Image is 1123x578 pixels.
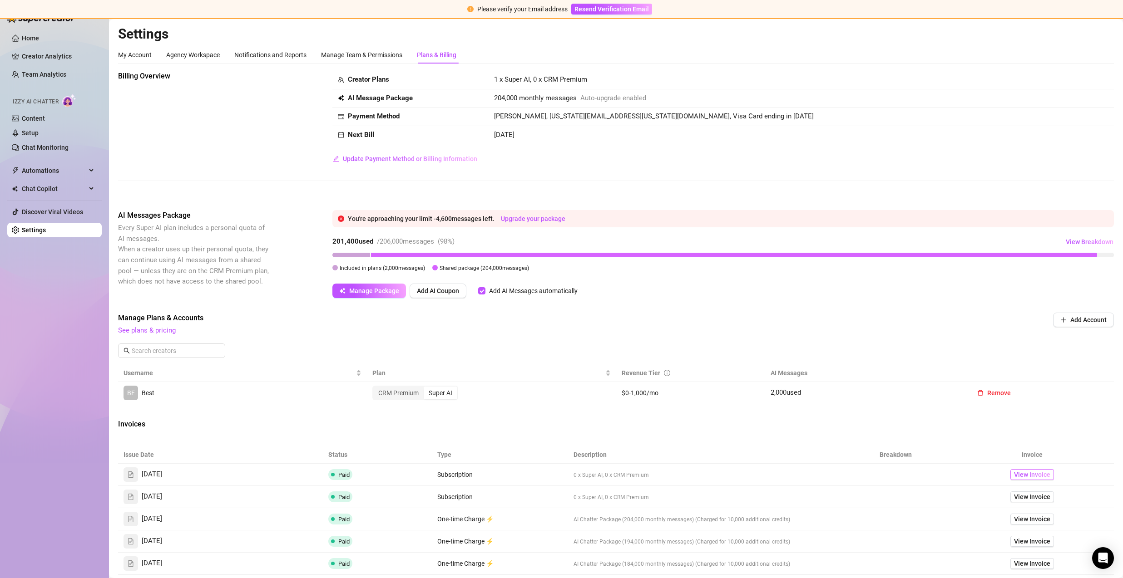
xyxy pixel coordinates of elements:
span: View Invoice [1014,492,1050,502]
span: View Invoice [1014,558,1050,568]
span: [DATE] [142,469,162,480]
a: Upgrade your package [501,215,565,222]
span: 204,000 monthly messages [494,93,577,104]
th: AI Messages [765,364,965,382]
span: [DATE] [142,514,162,524]
strong: Payment Method [348,112,400,120]
div: Super AI [424,387,457,399]
span: plus [1060,317,1067,323]
span: Add Account [1070,316,1107,323]
span: [PERSON_NAME], [US_STATE][EMAIL_ADDRESS][US_STATE][DOMAIN_NAME], Visa Card ending in [DATE] [494,112,814,120]
a: View Invoice [1010,558,1054,569]
td: 0 x Super AI, 0 x CRM Premium [568,464,841,486]
div: CRM Premium [373,387,424,399]
th: Plan [367,364,616,382]
span: AI Chatter Package (184,000 monthly messages) (Charged for 10,000 additional credits) [574,561,790,567]
div: Open Intercom Messenger [1092,547,1114,569]
span: BE [127,388,135,398]
a: Chat Monitoring [22,144,69,151]
span: One-time Charge ⚡ [437,515,494,523]
span: delete [977,390,984,396]
span: One-time Charge ⚡ [437,560,494,567]
span: edit [333,156,339,162]
th: Issue Date [118,446,323,464]
div: Plans & Billing [417,50,456,60]
th: Invoice [950,446,1114,464]
a: Discover Viral Videos [22,208,83,216]
span: Manage Package [349,287,399,294]
span: Shared package ( 204,000 messages) [440,265,529,271]
th: Status [323,446,432,464]
a: Settings [22,226,46,234]
div: Add AI Messages automatically [489,286,578,296]
span: AI Messages Package [118,210,271,221]
button: Remove [970,386,1018,400]
span: Chat Copilot [22,181,86,196]
a: Creator Analytics [22,49,94,64]
a: Setup [22,129,39,137]
th: Username [118,364,367,382]
button: Resend Verification Email [571,4,652,15]
button: Manage Package [332,284,406,298]
span: [DATE] [142,536,162,547]
span: exclamation-circle [467,6,474,12]
span: Included in plans ( 2,000 messages) [340,265,425,271]
button: Add AI Coupon [410,284,466,298]
a: Team Analytics [22,71,66,78]
a: Content [22,115,45,122]
span: file-text [128,494,134,500]
h2: Settings [118,25,1114,43]
span: View Breakdown [1066,238,1113,245]
strong: Creator Plans [348,75,389,83]
a: See plans & pricing [118,326,176,334]
span: Revenue Tier [622,369,660,377]
span: Invoices [118,419,271,430]
a: Home [22,34,39,42]
span: Remove [987,389,1011,397]
strong: AI Message Package [348,94,413,102]
span: file-text [128,516,134,522]
div: My Account [118,50,152,60]
span: [DATE] [142,491,162,502]
span: close-circle [338,216,344,222]
th: Type [432,446,568,464]
span: AI Chatter Package (194,000 monthly messages) (Charged for 10,000 additional credits) [574,539,790,545]
span: View Invoice [1014,536,1050,546]
span: calendar [338,132,344,138]
span: search [124,348,130,354]
span: Plan [372,368,603,378]
span: View Invoice [1014,470,1050,480]
span: 1 x Super AI, 0 x CRM Premium [494,75,587,83]
span: Auto-upgrade enabled [580,93,646,104]
a: View Invoice [1010,514,1054,524]
strong: Next Bill [348,131,374,139]
span: [DATE] [142,558,162,569]
td: 0 x Super AI, 0 x CRM Premium [568,486,841,508]
span: Billing Overview [118,71,271,82]
span: [DATE] [494,131,515,139]
td: $0-1,000/mo [616,382,766,404]
span: 0 x Super AI, 0 x CRM Premium [574,494,649,500]
div: Please verify your Email address [477,4,568,14]
span: Every Super AI plan includes a personal quota of AI messages. When a creator uses up their person... [118,224,269,285]
span: Username [124,368,354,378]
span: View Invoice [1014,514,1050,524]
span: AI Chatter Package (204,000 monthly messages) (Charged for 10,000 additional credits) [574,516,790,523]
span: Subscription [437,471,473,478]
span: / 206,000 messages [377,237,434,245]
span: ( 98 %) [438,237,455,245]
span: Paid [338,494,350,500]
span: Manage Plans & Accounts [118,313,991,323]
span: Best [142,389,154,397]
span: thunderbolt [12,167,19,174]
div: Notifications and Reports [234,50,307,60]
img: AI Chatter [62,94,76,107]
div: Agency Workspace [166,50,220,60]
span: Paid [338,471,350,478]
span: Paid [338,538,350,545]
button: View Breakdown [1065,235,1114,249]
span: Update Payment Method or Billing Information [343,155,477,162]
a: View Invoice [1010,469,1054,480]
span: 2,000 used [771,388,801,397]
span: Paid [338,516,350,523]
